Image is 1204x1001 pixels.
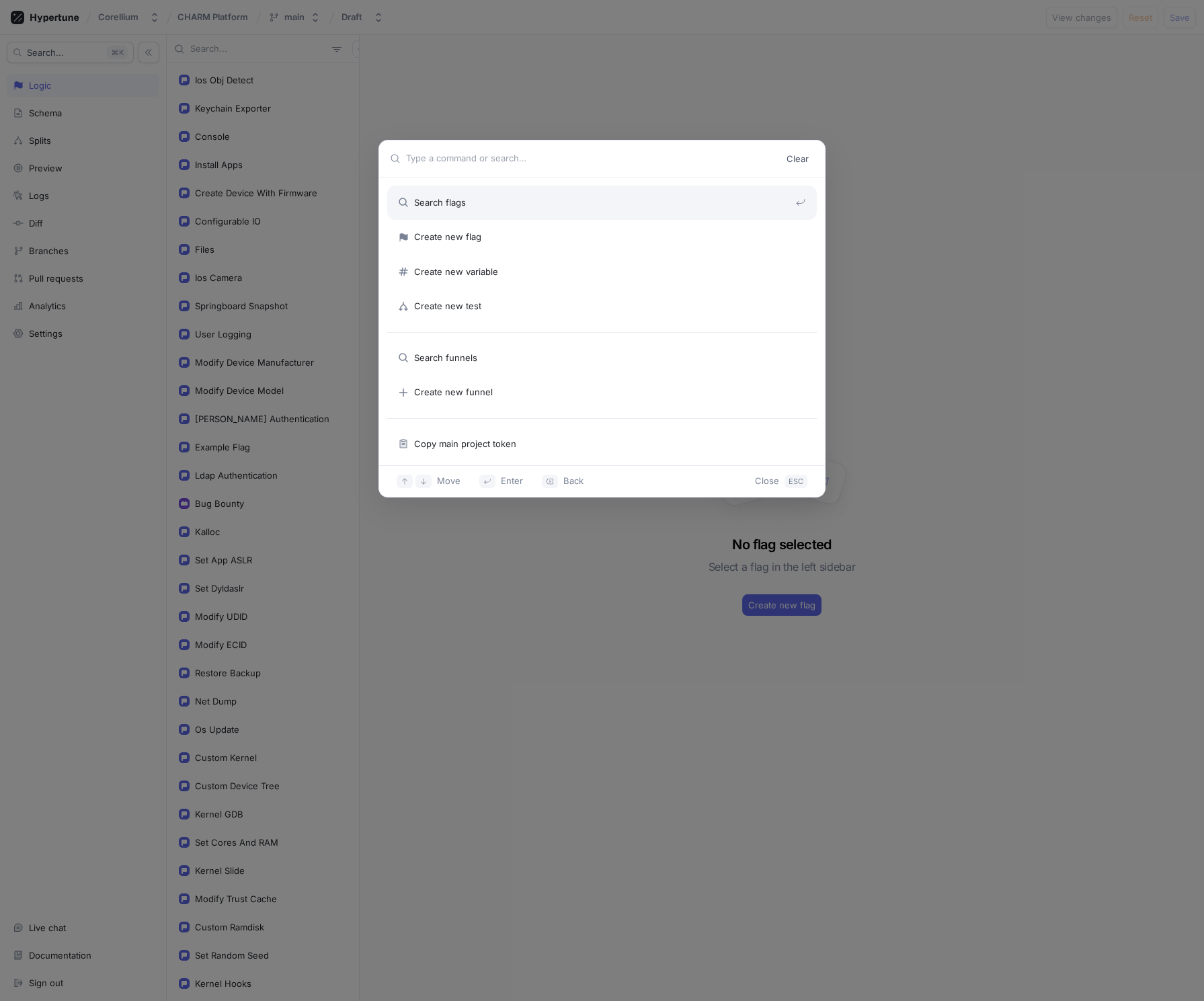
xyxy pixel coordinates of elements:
[379,177,825,466] div: Suggestions
[398,196,795,210] div: Search flags
[437,475,460,488] p: Move
[398,438,806,451] div: Copy main project token
[398,266,806,279] div: Create new variable
[398,231,806,244] div: Create new flag
[398,300,806,313] div: Create new test
[781,149,814,169] button: Clear
[787,155,809,163] span: Clear
[755,475,779,488] p: Close
[398,352,806,365] div: Search funnels
[398,386,806,399] div: Create new funnel
[563,475,584,488] p: Back
[789,477,803,485] p: ESC
[406,152,781,165] input: Type a command or search…
[501,475,523,488] p: Enter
